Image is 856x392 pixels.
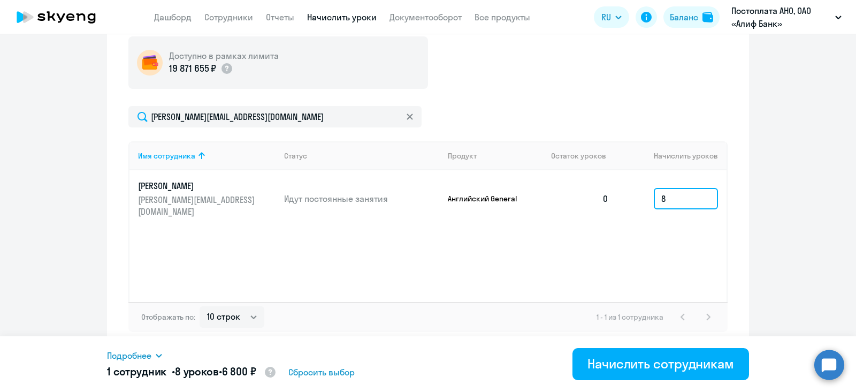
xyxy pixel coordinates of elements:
div: Имя сотрудника [138,151,276,161]
p: 19 871 655 ₽ [169,62,216,76]
img: wallet-circle.png [137,50,163,76]
input: Поиск по имени, email, продукту или статусу [128,106,422,127]
a: Все продукты [475,12,530,22]
a: Документооборот [389,12,462,22]
p: Английский General [448,194,528,203]
div: Статус [284,151,307,161]
span: Подробнее [107,349,151,362]
a: [PERSON_NAME][PERSON_NAME][EMAIL_ADDRESS][DOMAIN_NAME] [138,180,276,217]
p: [PERSON_NAME][EMAIL_ADDRESS][DOMAIN_NAME] [138,194,258,217]
button: Балансbalance [663,6,720,28]
div: Начислить сотрудникам [587,355,734,372]
div: Имя сотрудника [138,151,195,161]
td: 0 [542,170,617,227]
div: Баланс [670,11,698,24]
h5: Доступно в рамках лимита [169,50,279,62]
div: Продукт [448,151,477,161]
span: 8 уроков [175,365,219,378]
div: Продукт [448,151,543,161]
span: 6 800 ₽ [222,365,256,378]
span: RU [601,11,611,24]
span: Остаток уроков [551,151,606,161]
a: Сотрудники [204,12,253,22]
h5: 1 сотрудник • • [107,364,277,380]
a: Отчеты [266,12,294,22]
a: Начислить уроки [307,12,377,22]
button: Постоплата АНО, ОАО «Алиф Банк» [726,4,847,30]
p: [PERSON_NAME] [138,180,258,192]
p: Постоплата АНО, ОАО «Алиф Банк» [731,4,831,30]
span: Сбросить выбор [288,366,355,379]
p: Идут постоянные занятия [284,193,439,205]
a: Дашборд [154,12,192,22]
div: Остаток уроков [551,151,617,161]
img: balance [702,12,713,22]
span: Отображать по: [141,312,195,322]
th: Начислить уроков [617,141,727,170]
button: Начислить сотрудникам [572,348,749,380]
span: 1 - 1 из 1 сотрудника [597,312,663,322]
div: Статус [284,151,439,161]
button: RU [594,6,629,28]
